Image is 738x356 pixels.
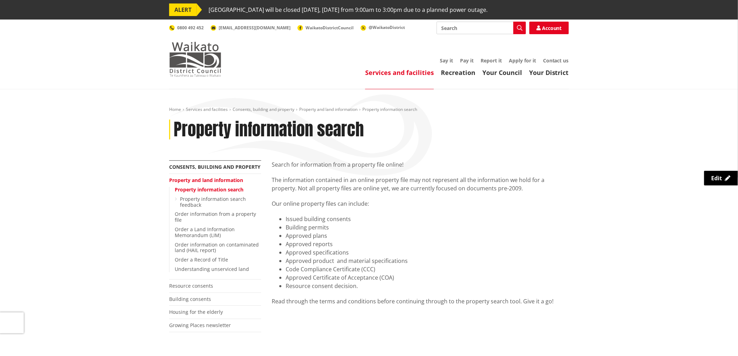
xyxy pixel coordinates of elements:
[272,297,569,305] div: Read through the terms and conditions before continuing through to the property search tool. Give...
[706,327,731,352] iframe: Messenger Launcher
[169,177,243,183] a: Property and land information
[369,24,405,30] span: @WaikatoDistrict
[481,57,502,64] a: Report it
[298,25,354,31] a: WaikatoDistrictCouncil
[440,57,453,64] a: Say it
[186,106,228,112] a: Services and facilities
[441,68,475,77] a: Recreation
[169,282,213,289] a: Resource consents
[361,24,405,30] a: @WaikatoDistrict
[174,120,364,140] h1: Property information search
[529,22,569,34] a: Account
[211,25,291,31] a: [EMAIL_ADDRESS][DOMAIN_NAME]
[460,57,474,64] a: Pay it
[365,68,434,77] a: Services and facilities
[272,160,569,169] p: Search for information from a property file online!
[169,3,197,16] span: ALERT
[175,266,249,272] a: Understanding unserviced land
[272,176,569,192] p: The information contained in an online property file may not represent all the information we hol...
[175,256,228,263] a: Order a Record of Title
[175,226,235,238] a: Order a Land Information Memorandum (LIM)
[362,106,417,112] span: Property information search
[286,265,569,273] li: Code Compliance Certificate (CCC)
[169,164,261,170] a: Consents, building and property
[169,322,231,328] a: Growing Places newsletter
[306,25,354,31] span: WaikatoDistrictCouncil
[704,171,738,185] a: Edit
[711,174,722,182] span: Edit
[482,68,522,77] a: Your Council
[286,232,569,240] li: Approved plans
[175,241,259,254] a: Order information on contaminated land (HAIL report)
[177,25,204,31] span: 0800 492 452
[286,248,569,257] li: Approved specifications
[169,309,223,315] a: Housing for the elderly
[169,42,221,77] img: Waikato District Council - Te Kaunihera aa Takiwaa o Waikato
[286,223,569,232] li: Building permits
[180,196,246,208] a: Property information search feedback
[286,273,569,282] li: Approved Certificate of Acceptance (COA)
[175,186,243,193] a: Property information search
[233,106,294,112] a: Consents, building and property
[286,257,569,265] li: Approved product and material specifications
[209,3,488,16] span: [GEOGRAPHIC_DATA] will be closed [DATE], [DATE] from 9:00am to 3:00pm due to a planned power outage.
[175,211,256,223] a: Order information from a property file
[286,282,569,290] li: Resource consent decision.
[509,57,536,64] a: Apply for it
[529,68,569,77] a: Your District
[169,296,211,302] a: Building consents
[286,240,569,248] li: Approved reports
[286,215,569,223] li: Issued building consents
[437,22,526,34] input: Search input
[299,106,357,112] a: Property and land information
[272,200,369,207] span: Our online property files can include:
[169,106,181,112] a: Home
[169,107,569,113] nav: breadcrumb
[169,25,204,31] a: 0800 492 452
[543,57,569,64] a: Contact us
[219,25,291,31] span: [EMAIL_ADDRESS][DOMAIN_NAME]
